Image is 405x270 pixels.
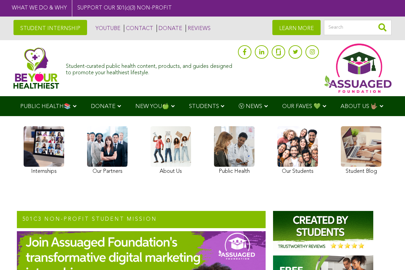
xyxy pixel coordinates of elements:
[186,25,211,32] a: REVIEWS
[273,211,373,251] img: Assuaged-Foundation-Student-Internship-Opportunity-Reviews-Mission-GIPHY-2
[324,20,391,35] input: Search
[276,49,281,55] img: glassdoor
[94,25,120,32] a: YOUTUBE
[17,211,266,228] h2: 501c3 NON-PROFIT STUDENT MISSION
[13,20,87,35] a: STUDENT INTERNSHIP
[66,60,235,76] div: Student-curated public health content, products, and guides designed to promote your healthiest l...
[13,47,59,89] img: Assuaged
[324,44,391,93] img: Assuaged App
[135,104,169,109] span: NEW YOU🍏
[341,104,378,109] span: ABOUT US 🤟🏽
[272,20,321,35] a: LEARN MORE
[239,104,262,109] span: Ⓥ NEWS
[189,104,219,109] span: STUDENTS
[371,238,405,270] iframe: Chat Widget
[20,104,71,109] span: PUBLIC HEALTH📚
[91,104,115,109] span: DONATE
[282,104,321,109] span: OUR FAVES 💚
[124,25,153,32] a: CONTACT
[10,96,395,116] div: Navigation Menu
[157,25,182,32] a: DONATE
